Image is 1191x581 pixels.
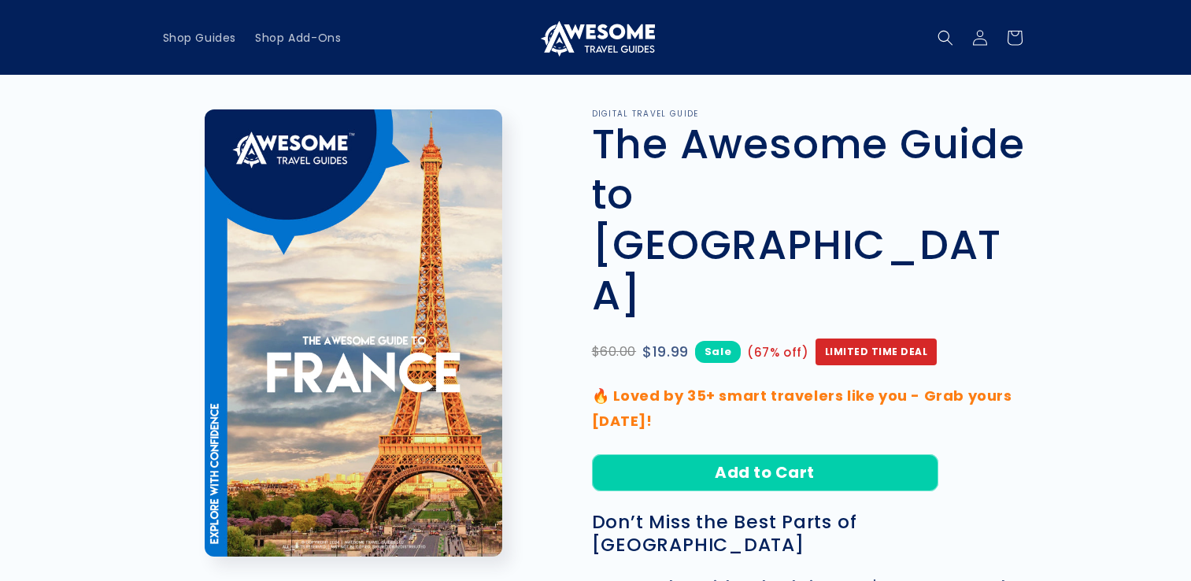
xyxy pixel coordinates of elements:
[163,31,237,45] span: Shop Guides
[747,342,808,363] span: (67% off)
[246,21,350,54] a: Shop Add-Ons
[531,13,660,62] a: Awesome Travel Guides
[592,109,1029,119] p: DIGITAL TRAVEL GUIDE
[592,383,1029,435] p: 🔥 Loved by 35+ smart travelers like you - Grab yours [DATE]!
[592,341,637,364] span: $60.00
[592,454,938,491] button: Add to Cart
[695,341,741,362] span: Sale
[592,511,1029,557] h3: Don’t Miss the Best Parts of [GEOGRAPHIC_DATA]
[642,339,689,365] span: $19.99
[153,21,246,54] a: Shop Guides
[928,20,963,55] summary: Search
[537,19,655,57] img: Awesome Travel Guides
[816,339,938,365] span: Limited Time Deal
[592,119,1029,320] h1: The Awesome Guide to [GEOGRAPHIC_DATA]
[255,31,341,45] span: Shop Add-Ons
